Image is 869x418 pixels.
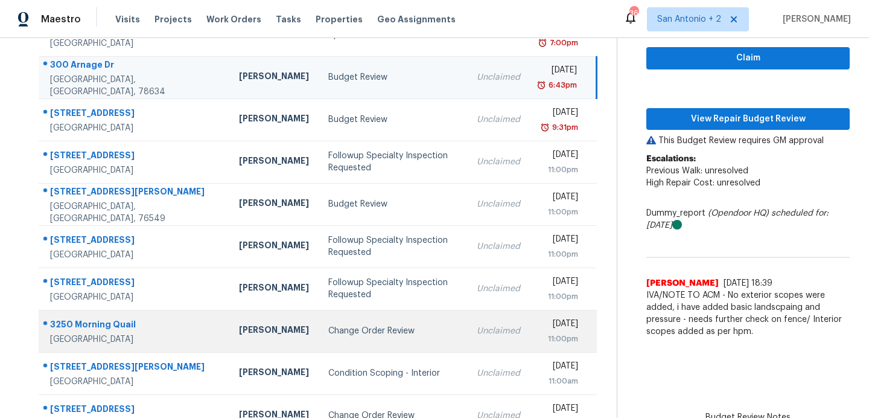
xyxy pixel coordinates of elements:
[50,59,220,74] div: 300 Arnage Dr
[540,375,578,387] div: 11:00am
[206,13,261,25] span: Work Orders
[708,209,769,217] i: (Opendoor HQ)
[724,279,772,288] span: [DATE] 18:39
[50,107,220,122] div: [STREET_ADDRESS]
[657,13,721,25] span: San Antonio + 2
[50,376,220,388] div: [GEOGRAPHIC_DATA]
[540,360,578,375] div: [DATE]
[239,239,309,254] div: [PERSON_NAME]
[328,234,458,259] div: Followup Specialty Inspection Requested
[646,289,850,338] span: IVA/NOTE TO ACM - No exterior scopes were added, i have added basic landscpaing and pressure - ne...
[115,13,140,25] span: Visits
[477,240,520,252] div: Unclaimed
[377,13,456,25] span: Geo Assignments
[328,277,458,301] div: Followup Specialty Inspection Requested
[328,114,458,126] div: Budget Review
[41,13,81,25] span: Maestro
[646,167,748,175] span: Previous Walk: unresolved
[540,121,550,133] img: Overdue Alarm Icon
[477,283,520,295] div: Unclaimed
[239,155,309,170] div: [PERSON_NAME]
[239,324,309,339] div: [PERSON_NAME]
[50,201,220,225] div: [GEOGRAPHIC_DATA], [GEOGRAPHIC_DATA], 76549
[328,71,458,83] div: Budget Review
[477,198,520,210] div: Unclaimed
[50,74,220,98] div: [GEOGRAPHIC_DATA], [GEOGRAPHIC_DATA], 78634
[477,325,520,337] div: Unclaimed
[540,206,578,218] div: 11:00pm
[646,277,719,289] span: [PERSON_NAME]
[550,121,578,133] div: 9:31pm
[50,403,220,418] div: [STREET_ADDRESS]
[540,106,578,121] div: [DATE]
[50,37,220,50] div: [GEOGRAPHIC_DATA]
[328,367,458,379] div: Condition Scoping - Interior
[239,281,309,297] div: [PERSON_NAME]
[50,318,220,333] div: 3250 Morning Quail
[656,112,840,127] span: View Repair Budget Review
[646,47,850,69] button: Claim
[646,155,696,163] b: Escalations:
[239,197,309,212] div: [PERSON_NAME]
[239,112,309,127] div: [PERSON_NAME]
[328,325,458,337] div: Change Order Review
[646,108,850,130] button: View Repair Budget Review
[656,51,840,66] span: Claim
[50,249,220,261] div: [GEOGRAPHIC_DATA]
[50,149,220,164] div: [STREET_ADDRESS]
[540,248,578,260] div: 11:00pm
[646,179,760,187] span: High Repair Cost: unresolved
[540,149,578,164] div: [DATE]
[646,207,850,231] div: Dummy_report
[239,366,309,381] div: [PERSON_NAME]
[538,37,547,49] img: Overdue Alarm Icon
[629,7,638,19] div: 36
[328,150,458,174] div: Followup Specialty Inspection Requested
[540,191,578,206] div: [DATE]
[50,276,220,291] div: [STREET_ADDRESS]
[50,185,220,201] div: [STREET_ADDRESS][PERSON_NAME]
[276,15,301,24] span: Tasks
[239,70,309,85] div: [PERSON_NAME]
[154,13,192,25] span: Projects
[477,367,520,379] div: Unclaimed
[540,402,578,417] div: [DATE]
[540,318,578,333] div: [DATE]
[540,233,578,248] div: [DATE]
[50,291,220,303] div: [GEOGRAPHIC_DATA]
[50,164,220,176] div: [GEOGRAPHIC_DATA]
[540,275,578,291] div: [DATE]
[477,114,520,126] div: Unclaimed
[50,333,220,346] div: [GEOGRAPHIC_DATA]
[540,291,578,303] div: 11:00pm
[540,164,578,176] div: 11:00pm
[540,333,578,345] div: 11:00pm
[50,361,220,376] div: [STREET_ADDRESS][PERSON_NAME]
[328,198,458,210] div: Budget Review
[316,13,363,25] span: Properties
[477,71,520,83] div: Unclaimed
[646,135,850,147] p: This Budget Review requires GM approval
[778,13,851,25] span: [PERSON_NAME]
[540,64,577,79] div: [DATE]
[546,79,577,91] div: 6:43pm
[547,37,578,49] div: 7:00pm
[50,234,220,249] div: [STREET_ADDRESS]
[536,79,546,91] img: Overdue Alarm Icon
[477,156,520,168] div: Unclaimed
[50,122,220,134] div: [GEOGRAPHIC_DATA]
